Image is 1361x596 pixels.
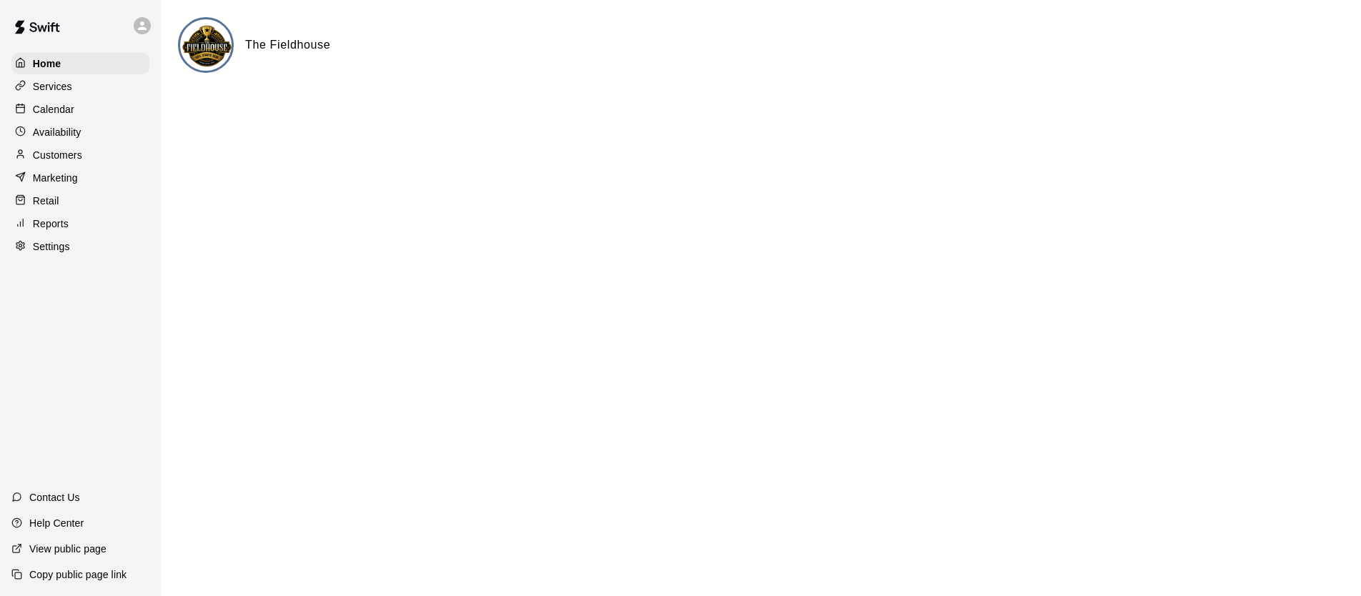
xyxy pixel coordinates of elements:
a: Home [11,53,149,74]
p: Help Center [29,516,84,530]
a: Reports [11,213,149,234]
p: View public page [29,542,107,556]
a: Customers [11,144,149,166]
p: Copy public page link [29,567,127,582]
a: Retail [11,190,149,212]
h6: The Fieldhouse [245,36,330,54]
p: Retail [33,194,59,208]
p: Home [33,56,61,71]
p: Contact Us [29,490,80,505]
p: Customers [33,148,82,162]
p: Services [33,79,72,94]
a: Availability [11,121,149,143]
a: Calendar [11,99,149,120]
p: Marketing [33,171,78,185]
a: Services [11,76,149,97]
a: Marketing [11,167,149,189]
p: Calendar [33,102,74,116]
p: Reports [33,217,69,231]
p: Settings [33,239,70,254]
a: Settings [11,236,149,257]
p: Availability [33,125,81,139]
img: The Fieldhouse logo [180,19,234,73]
